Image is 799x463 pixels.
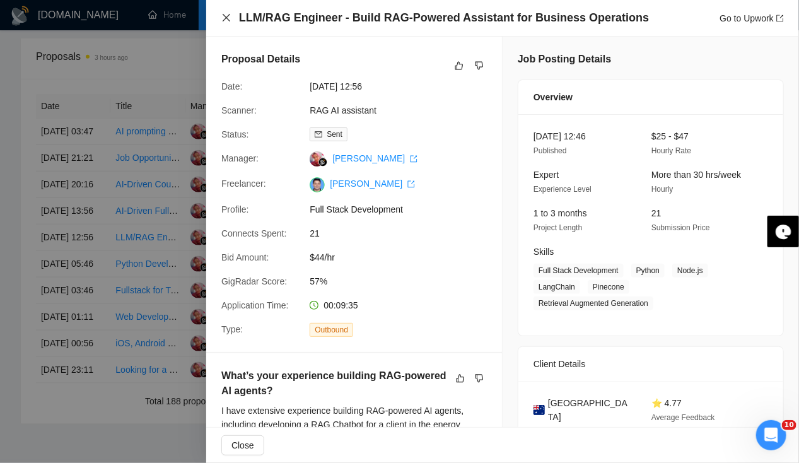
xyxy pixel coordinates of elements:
span: Type: [221,324,243,334]
span: More than 30 hrs/week [651,170,741,180]
div: I have extensive experience building RAG-powered AI agents, including developing a RAG Chatbot fo... [221,404,487,445]
span: Scanner: [221,105,257,115]
button: Close [221,435,264,455]
span: Full Stack Development [534,264,624,278]
span: export [407,180,415,188]
span: Hourly Rate [651,146,691,155]
span: Sent [327,130,342,139]
h5: What’s your experience building RAG-powered AI agents? [221,368,447,399]
span: 1 to 3 months [534,208,587,218]
span: Node.js [672,264,708,278]
button: dislike [472,58,487,73]
span: 21 [310,226,499,240]
span: Status: [221,129,249,139]
button: like [452,58,467,73]
span: [DATE] 12:46 [534,131,586,141]
span: 21 [651,208,662,218]
span: Project Length [534,223,582,232]
h5: Job Posting Details [518,52,611,67]
span: Skills [534,247,554,257]
a: [PERSON_NAME] export [332,153,417,163]
h5: Proposal Details [221,52,300,67]
span: Experience Level [534,185,592,194]
a: Go to Upworkexport [720,13,784,23]
span: like [455,61,464,71]
img: gigradar-bm.png [318,158,327,167]
span: Date: [221,81,242,91]
span: Retrieval Augmented Generation [534,296,653,310]
span: export [776,15,784,22]
span: Published [534,146,567,155]
span: Freelancer: [221,179,266,189]
span: 00:09:35 [324,300,358,310]
img: c1xPIZKCd_5qpVW3p9_rL3BM5xnmTxF9N55oKzANS0DJi4p2e9ZOzoRW-Ms11vJalQ [310,177,325,192]
span: mail [315,131,322,138]
button: like [453,371,468,386]
span: $44/hr [310,250,499,264]
a: RAG AI assistant [310,105,376,115]
span: 57% [310,274,499,288]
span: Connects Spent: [221,228,287,238]
span: Submission Price [651,223,710,232]
h4: LLM/RAG Engineer - Build RAG-Powered Assistant for Business Operations [239,10,649,26]
span: dislike [475,61,484,71]
span: Pinecone [588,280,629,294]
span: like [456,373,465,384]
span: 10 [782,420,796,430]
span: [DATE] 12:56 [310,79,499,93]
span: Hourly [651,185,674,194]
span: Close [231,438,254,452]
span: Average Feedback [651,413,715,422]
span: Profile: [221,204,249,214]
span: Python [631,264,665,278]
span: $25 - $47 [651,131,689,141]
span: clock-circle [310,301,318,310]
span: Full Stack Development [310,202,499,216]
span: Manager: [221,153,259,163]
span: Expert [534,170,559,180]
button: dislike [472,371,487,386]
span: Application Time: [221,300,289,310]
span: [GEOGRAPHIC_DATA] [548,396,631,424]
span: Bid Amount: [221,252,269,262]
div: Client Details [534,347,768,381]
span: Outbound [310,323,353,337]
span: ⭐ 4.77 [651,398,682,408]
iframe: Intercom live chat [756,420,786,450]
img: 🇦🇺 [534,403,545,417]
span: GigRadar Score: [221,276,287,286]
span: LangChain [534,280,580,294]
span: dislike [475,373,484,384]
span: Overview [534,90,573,104]
button: Close [221,13,231,23]
a: [PERSON_NAME] export [330,179,415,189]
span: export [410,155,417,163]
span: close [221,13,231,23]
